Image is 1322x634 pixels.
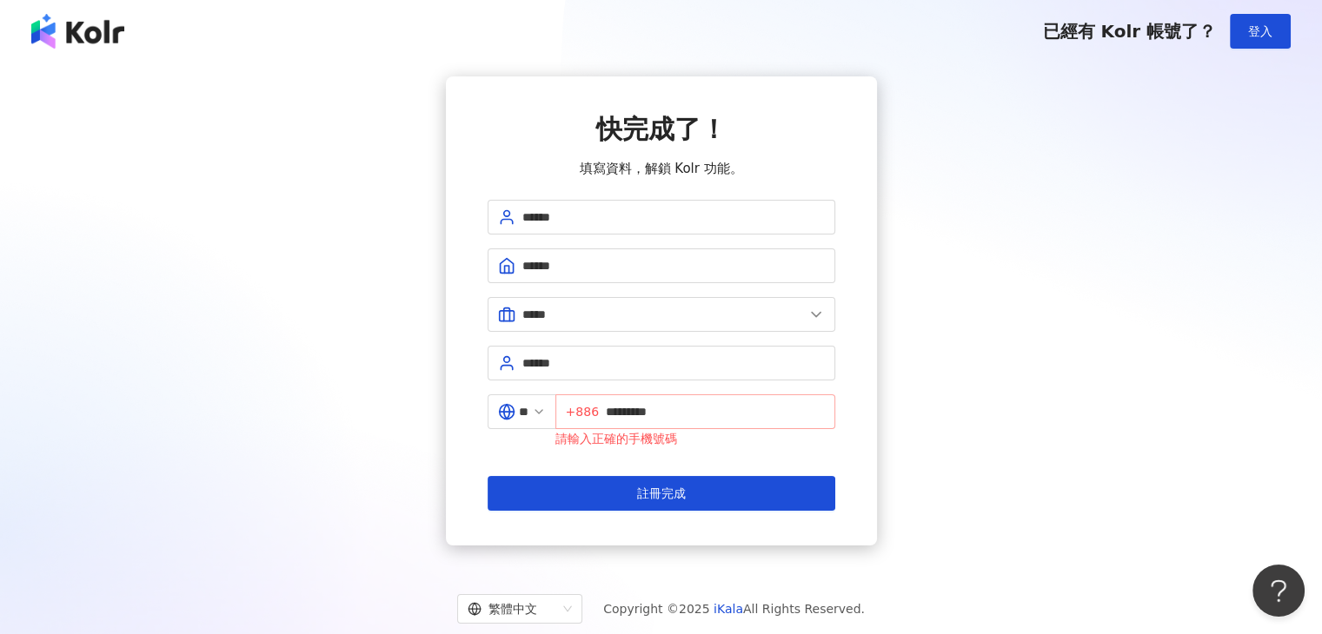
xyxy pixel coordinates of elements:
[566,402,599,421] span: +886
[1248,24,1272,38] span: 登入
[1252,565,1305,617] iframe: Help Scout Beacon - Open
[1230,14,1291,49] button: 登入
[488,476,835,511] button: 註冊完成
[637,486,686,500] span: 註冊完成
[579,158,742,179] span: 填寫資料，解鎖 Kolr 功能。
[1042,21,1216,42] span: 已經有 Kolr 帳號了？
[468,595,556,623] div: 繁體中文
[596,114,727,144] span: 快完成了！
[31,14,124,49] img: logo
[714,602,743,616] a: iKala
[555,429,835,448] div: 請輸入正確的手機號碼
[603,598,865,619] span: Copyright © 2025 All Rights Reserved.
